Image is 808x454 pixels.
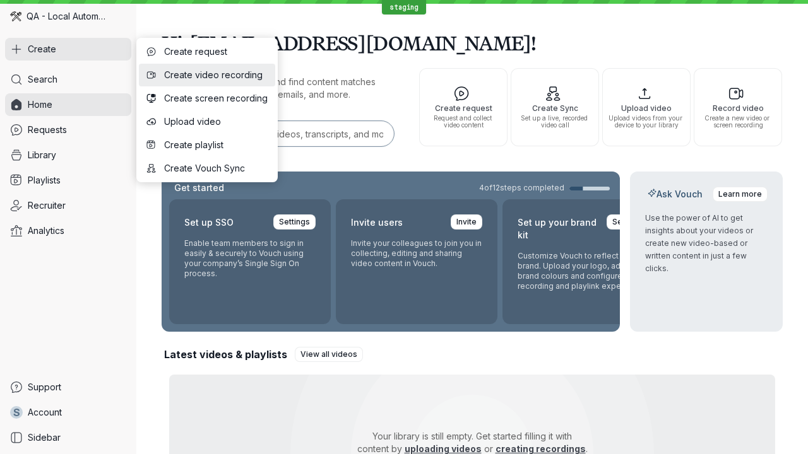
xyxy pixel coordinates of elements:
[139,157,275,180] button: Create Vouch Sync
[496,443,586,454] a: creating recordings
[5,144,131,166] a: Library
[699,115,776,129] span: Create a new video or screen recording
[511,68,599,146] button: Create SyncSet up a live, recorded video call
[5,426,131,449] a: Sidebar
[162,76,396,101] p: Search for any keywords and find content matches through transcriptions, user emails, and more.
[479,183,610,193] a: 4of12steps completed
[28,149,56,161] span: Library
[279,216,310,228] span: Settings
[300,348,357,361] span: View all videos
[5,401,131,424] a: sAccount
[5,38,131,61] button: Create
[518,251,649,291] p: Customize Vouch to reflect your brand. Upload your logo, adjust brand colours and configure the r...
[516,104,593,112] span: Create Sync
[273,214,316,230] a: Settings
[5,119,131,141] a: Requests
[607,214,649,230] a: Settings
[184,214,234,231] h2: Set up SSO
[164,45,268,58] span: Create request
[608,115,685,129] span: Upload videos from your device to your library
[5,376,131,399] a: Support
[164,115,268,128] span: Upload video
[139,110,275,133] button: Upload video
[694,68,782,146] button: Record videoCreate a new video or screen recording
[28,98,52,111] span: Home
[612,216,643,228] span: Settings
[295,347,363,362] a: View all videos
[28,199,66,212] span: Recruiter
[351,238,482,269] p: Invite your colleagues to join you in collecting, editing and sharing video content in Vouch.
[645,188,705,201] h2: Ask Vouch
[518,214,599,243] h2: Set up your brand kit
[139,64,275,86] button: Create video recording
[28,224,64,237] span: Analytics
[172,182,227,194] h2: Get started
[28,431,61,444] span: Sidebar
[456,216,477,228] span: Invite
[162,25,783,61] h1: Hi, [EMAIL_ADDRESS][DOMAIN_NAME]!
[139,87,275,110] button: Create screen recording
[10,11,21,22] img: QA - Local Automation avatar
[164,347,287,361] h2: Latest videos & playlists
[645,212,768,275] p: Use the power of AI to get insights about your videos or create new video-based or written conten...
[28,406,62,419] span: Account
[351,214,403,231] h2: Invite users
[405,443,482,454] a: uploading videos
[164,92,268,105] span: Create screen recording
[5,93,131,116] a: Home
[28,43,56,55] span: Create
[516,115,593,129] span: Set up a live, recorded video call
[27,10,107,23] span: QA - Local Automation
[139,134,275,156] button: Create playlist
[28,174,61,187] span: Playlists
[479,183,564,193] span: 4 of 12 steps completed
[5,5,131,28] div: QA - Local Automation
[425,104,502,112] span: Create request
[713,187,768,202] a: Learn more
[425,115,502,129] span: Request and collect video content
[139,40,275,63] button: Create request
[608,104,685,112] span: Upload video
[164,69,268,81] span: Create video recording
[699,104,776,112] span: Record video
[184,238,316,279] p: Enable team members to sign in easily & securely to Vouch using your company’s Single Sign On pro...
[602,68,691,146] button: Upload videoUpload videos from your device to your library
[451,214,482,230] a: Invite
[164,162,268,175] span: Create Vouch Sync
[718,188,762,201] span: Learn more
[5,219,131,242] a: Analytics
[28,381,61,393] span: Support
[5,169,131,192] a: Playlists
[5,68,131,91] a: Search
[28,73,57,86] span: Search
[5,194,131,217] a: Recruiter
[419,68,508,146] button: Create requestRequest and collect video content
[28,124,67,136] span: Requests
[13,406,20,419] span: s
[164,139,268,151] span: Create playlist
